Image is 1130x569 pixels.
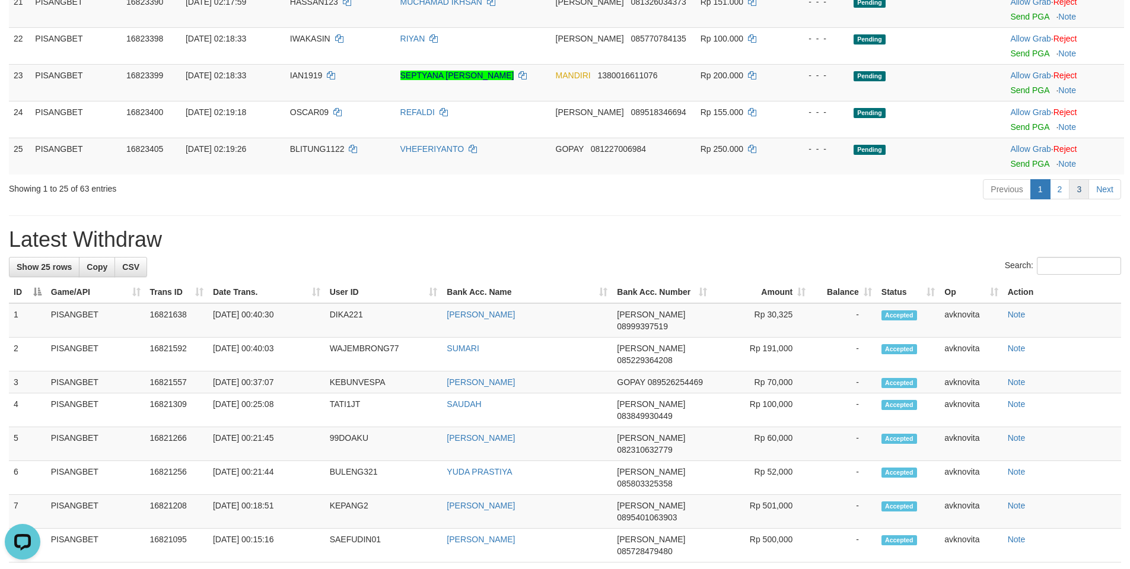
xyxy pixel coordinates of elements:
[325,303,443,338] td: DIKA221
[1005,257,1121,275] label: Search:
[701,107,743,117] span: Rp 155.000
[186,144,246,154] span: [DATE] 02:19:26
[940,371,1002,393] td: avknovita
[617,501,685,510] span: [PERSON_NAME]
[810,281,877,303] th: Balance: activate to sort column ascending
[1008,433,1026,443] a: Note
[5,5,40,40] button: Open LiveChat chat widget
[1008,535,1026,544] a: Note
[810,495,877,529] td: -
[208,281,325,303] th: Date Trans.: activate to sort column ascending
[208,303,325,338] td: [DATE] 00:40:30
[447,535,515,544] a: [PERSON_NAME]
[9,338,46,371] td: 2
[556,34,624,43] span: [PERSON_NAME]
[46,461,145,495] td: PISANGBET
[881,535,917,545] span: Accepted
[617,344,685,353] span: [PERSON_NAME]
[145,303,208,338] td: 16821638
[712,427,811,461] td: Rp 60,000
[46,427,145,461] td: PISANGBET
[1037,257,1121,275] input: Search:
[30,138,122,174] td: PISANGBET
[46,338,145,371] td: PISANGBET
[810,461,877,495] td: -
[701,34,743,43] span: Rp 100.000
[9,461,46,495] td: 6
[447,377,515,387] a: [PERSON_NAME]
[208,427,325,461] td: [DATE] 00:21:45
[1058,49,1076,58] a: Note
[617,322,668,331] span: Copy 08999397519 to clipboard
[447,399,481,409] a: SAUDAH
[712,393,811,427] td: Rp 100,000
[208,338,325,371] td: [DATE] 00:40:03
[9,27,30,64] td: 22
[1010,144,1053,154] span: ·
[1010,34,1051,43] a: Allow Grab
[556,71,591,80] span: MANDIRI
[1053,71,1077,80] a: Reject
[940,281,1002,303] th: Op: activate to sort column ascending
[881,344,917,354] span: Accepted
[854,71,886,81] span: Pending
[1053,144,1077,154] a: Reject
[114,257,147,277] a: CSV
[617,445,672,454] span: Copy 082310632779 to clipboard
[325,495,443,529] td: KEPANG2
[1005,64,1124,101] td: ·
[126,107,163,117] span: 16823400
[208,461,325,495] td: [DATE] 00:21:44
[30,27,122,64] td: PISANGBET
[1050,179,1070,199] a: 2
[400,71,514,80] a: SEPTYANA [PERSON_NAME]
[617,546,672,556] span: Copy 085728479480 to clipboard
[325,281,443,303] th: User ID: activate to sort column ascending
[810,371,877,393] td: -
[46,495,145,529] td: PISANGBET
[881,501,917,511] span: Accepted
[145,281,208,303] th: Trans ID: activate to sort column ascending
[612,281,711,303] th: Bank Acc. Number: activate to sort column ascending
[46,371,145,393] td: PISANGBET
[46,303,145,338] td: PISANGBET
[290,107,329,117] span: OSCAR09
[186,107,246,117] span: [DATE] 02:19:18
[447,501,515,510] a: [PERSON_NAME]
[46,393,145,427] td: PISANGBET
[208,393,325,427] td: [DATE] 00:25:08
[1003,281,1121,303] th: Action
[1005,101,1124,138] td: ·
[325,393,443,427] td: TATI1JT
[208,495,325,529] td: [DATE] 00:18:51
[810,338,877,371] td: -
[591,144,646,154] span: Copy 081227006984 to clipboard
[881,400,917,410] span: Accepted
[701,144,743,154] span: Rp 250.000
[290,144,345,154] span: BLITUNG1122
[9,138,30,174] td: 25
[983,179,1030,199] a: Previous
[9,371,46,393] td: 3
[877,281,940,303] th: Status: activate to sort column ascending
[290,71,322,80] span: IAN1919
[1008,377,1026,387] a: Note
[145,461,208,495] td: 16821256
[854,145,886,155] span: Pending
[186,71,246,80] span: [DATE] 02:18:33
[17,262,72,272] span: Show 25 rows
[1008,467,1026,476] a: Note
[712,371,811,393] td: Rp 70,000
[556,107,624,117] span: [PERSON_NAME]
[791,106,844,118] div: - - -
[1010,49,1049,58] a: Send PGA
[1010,122,1049,132] a: Send PGA
[791,143,844,155] div: - - -
[617,310,685,319] span: [PERSON_NAME]
[810,529,877,562] td: -
[617,513,677,522] span: Copy 0895401063903 to clipboard
[881,310,917,320] span: Accepted
[881,434,917,444] span: Accepted
[617,399,685,409] span: [PERSON_NAME]
[447,310,515,319] a: [PERSON_NAME]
